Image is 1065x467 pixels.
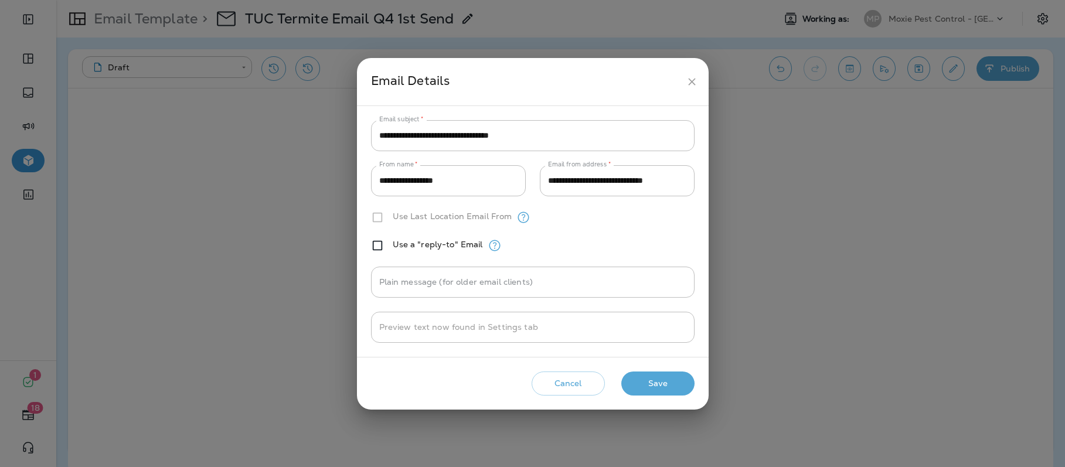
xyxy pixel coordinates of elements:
div: Email Details [371,71,681,93]
button: Save [621,371,695,396]
label: Use Last Location Email From [393,212,512,221]
button: close [681,71,703,93]
label: Email subject [379,115,424,124]
label: From name [379,160,418,169]
button: Cancel [532,371,605,396]
label: Email from address [548,160,611,169]
label: Use a "reply-to" Email [393,240,483,249]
